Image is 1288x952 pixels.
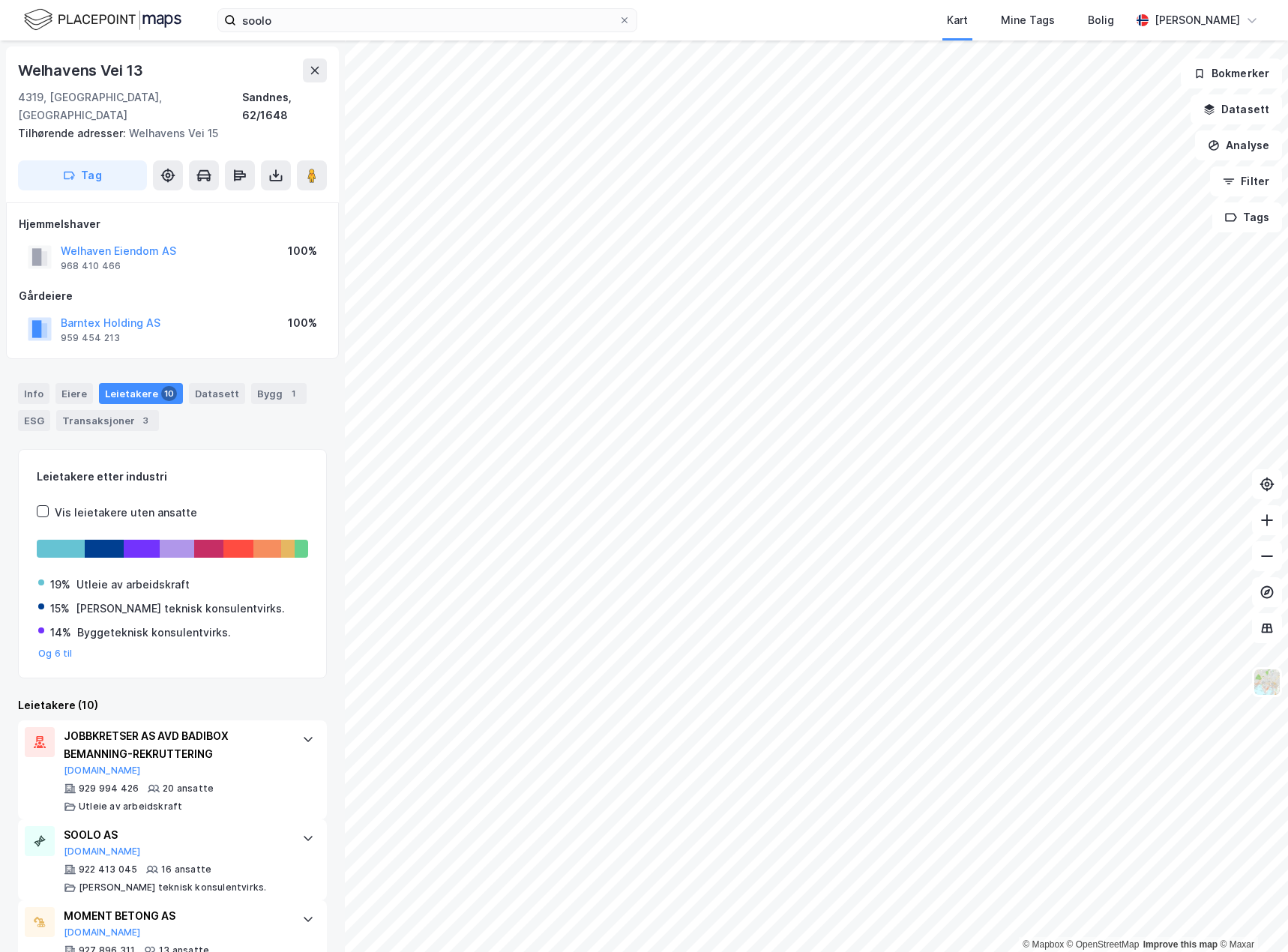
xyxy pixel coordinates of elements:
div: Vis leietakere uten ansatte [55,504,197,522]
div: Leietakere etter industri [37,468,308,486]
div: 19% [50,576,70,594]
div: Welhavens Vei 15 [18,124,315,142]
div: Bygg [251,383,307,404]
div: Transaksjoner [56,410,159,431]
a: Improve this map [1143,939,1218,950]
div: Welhavens Vei 13 [18,58,146,82]
button: [DOMAIN_NAME] [64,765,141,777]
div: MOMENT BETONG AS [64,907,287,925]
div: 100% [288,242,317,260]
div: 14% [50,624,71,642]
div: [PERSON_NAME] [1155,11,1240,29]
div: 10 [161,386,177,401]
div: Hjemmelshaver [19,215,326,233]
a: OpenStreetMap [1067,939,1140,950]
button: Analyse [1195,130,1282,160]
div: Byggeteknisk konsulentvirks. [77,624,231,642]
button: Filter [1210,166,1282,196]
div: Leietakere (10) [18,696,327,714]
div: 100% [288,314,317,332]
div: 1 [286,386,301,401]
div: 959 454 213 [61,332,120,344]
div: 4319, [GEOGRAPHIC_DATA], [GEOGRAPHIC_DATA] [18,88,242,124]
button: [DOMAIN_NAME] [64,927,141,939]
div: Info [18,383,49,404]
div: Datasett [189,383,245,404]
div: Kontrollprogram for chat [1213,880,1288,952]
input: Søk på adresse, matrikkel, gårdeiere, leietakere eller personer [236,9,619,31]
iframe: Chat Widget [1213,880,1288,952]
div: [PERSON_NAME] teknisk konsulentvirks. [79,882,266,894]
div: Sandnes, 62/1648 [242,88,327,124]
div: JOBBKRETSER AS AVD BADIBOX BEMANNING-REKRUTTERING [64,727,287,763]
div: 3 [138,413,153,428]
button: Tag [18,160,147,190]
div: Gårdeiere [19,287,326,305]
button: [DOMAIN_NAME] [64,846,141,858]
span: Tilhørende adresser: [18,127,129,139]
div: Kart [947,11,968,29]
div: Utleie av arbeidskraft [76,576,190,594]
div: Leietakere [99,383,183,404]
button: Bokmerker [1181,58,1282,88]
div: 20 ansatte [163,783,214,795]
div: Utleie av arbeidskraft [79,801,182,813]
div: [PERSON_NAME] teknisk konsulentvirks. [76,600,285,618]
img: Z [1253,668,1281,696]
div: ESG [18,410,50,431]
div: 968 410 466 [61,260,121,272]
div: SOOLO AS [64,826,287,844]
div: 16 ansatte [161,864,211,876]
a: Mapbox [1023,939,1064,950]
img: logo.f888ab2527a4732fd821a326f86c7f29.svg [24,7,181,33]
button: Datasett [1191,94,1282,124]
div: 922 413 045 [79,864,137,876]
div: Mine Tags [1001,11,1055,29]
button: Og 6 til [38,648,73,660]
div: Eiere [55,383,93,404]
div: 929 994 426 [79,783,139,795]
div: Bolig [1088,11,1114,29]
button: Tags [1212,202,1282,232]
div: 15% [50,600,70,618]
